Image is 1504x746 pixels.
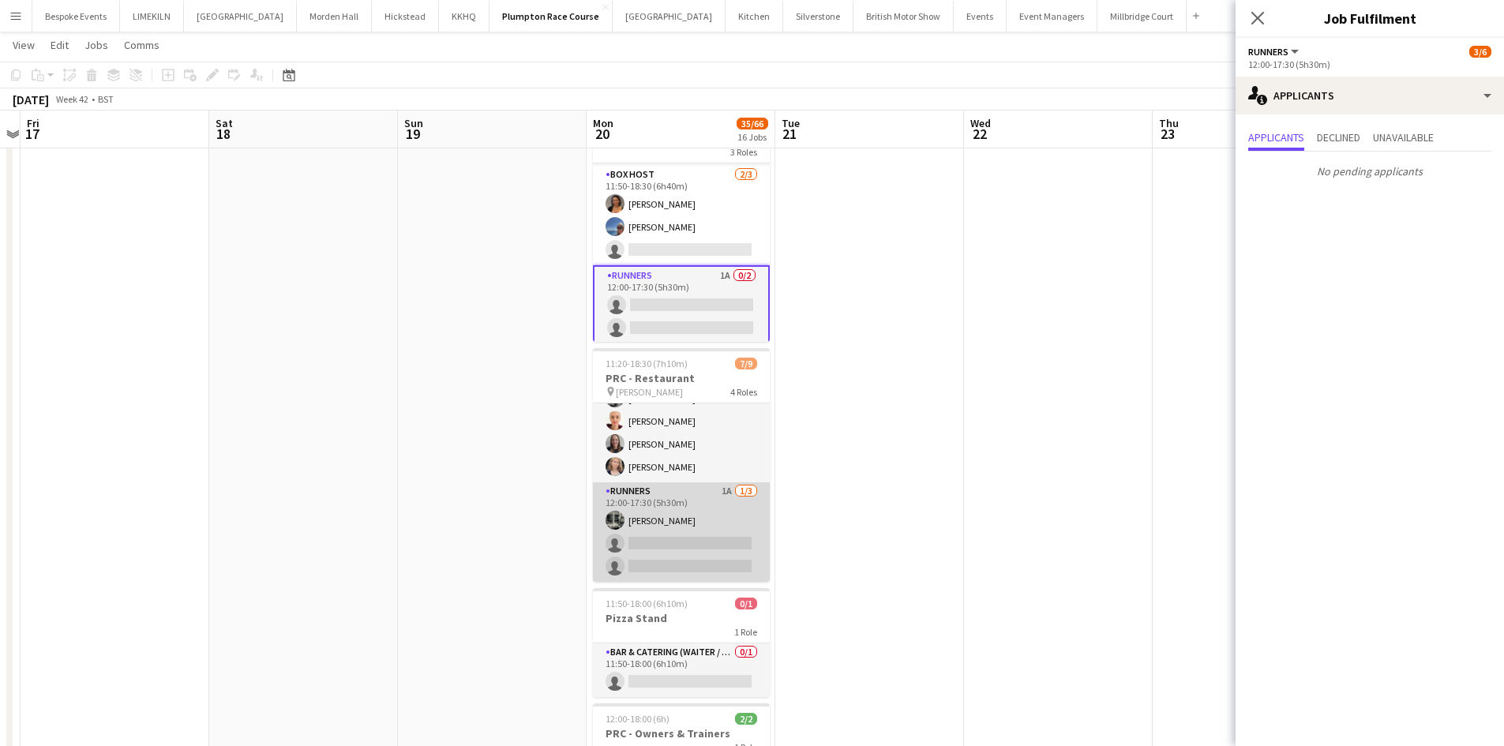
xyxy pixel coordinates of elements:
a: Jobs [78,35,114,55]
button: Runners [1248,46,1301,58]
span: 23 [1157,125,1179,143]
a: Comms [118,35,166,55]
button: Plumpton Race Course [489,1,613,32]
span: 11:20-18:30 (7h10m) [606,358,688,369]
span: Sun [404,116,423,130]
span: Tue [782,116,800,130]
a: View [6,35,41,55]
app-job-card: 11:50-18:00 (6h10m)0/1Pizza Stand1 RoleBar & Catering (Waiter / waitress)0/111:50-18:00 (6h10m) [593,588,770,697]
span: Comms [124,38,159,52]
span: 19 [402,125,423,143]
app-card-role: Floor Supervisor4/411:50-18:30 (6h40m)[PERSON_NAME][PERSON_NAME][PERSON_NAME][PERSON_NAME] [593,360,770,482]
app-card-role: Box Host2/311:50-18:30 (6h40m)[PERSON_NAME][PERSON_NAME] [593,166,770,265]
div: BST [98,93,114,105]
span: 3/6 [1469,46,1491,58]
div: Applicants [1236,77,1504,114]
div: [DATE] [13,92,49,107]
span: 12:00-18:00 (6h) [606,713,669,725]
span: 21 [779,125,800,143]
span: Applicants [1248,132,1304,143]
button: [GEOGRAPHIC_DATA] [613,1,726,32]
span: Jobs [84,38,108,52]
span: 0/1 [735,598,757,609]
a: Edit [44,35,75,55]
button: [GEOGRAPHIC_DATA] [184,1,297,32]
span: 35/66 [737,118,768,129]
span: 11:50-18:00 (6h10m) [606,598,688,609]
span: Wed [970,116,991,130]
h3: Pizza Stand [593,611,770,625]
h3: Job Fulfilment [1236,8,1504,28]
span: View [13,38,35,52]
div: 12:00-17:30 (5h30m) [1248,58,1491,70]
span: Mon [593,116,613,130]
button: Millbridge Court [1097,1,1187,32]
span: Unavailable [1373,132,1434,143]
h3: PRC - Restaurant [593,371,770,385]
app-card-role: Runners1A0/212:00-17:30 (5h30m) [593,265,770,345]
span: Sat [216,116,233,130]
span: 18 [213,125,233,143]
button: LIMEKILN [120,1,184,32]
span: 7/9 [735,358,757,369]
button: Morden Hall [297,1,372,32]
span: [PERSON_NAME] [616,386,683,398]
span: 4 Roles [730,386,757,398]
span: 22 [968,125,991,143]
app-card-role: Bar & Catering (Waiter / waitress)0/111:50-18:00 (6h10m) [593,643,770,697]
h3: PRC - Owners & Trainers [593,726,770,740]
button: Events [954,1,1007,32]
app-card-role: Runners1A1/312:00-17:30 (5h30m)[PERSON_NAME] [593,482,770,582]
p: No pending applicants [1236,158,1504,185]
span: 1 Role [734,626,757,638]
button: Event Managers [1007,1,1097,32]
span: 17 [24,125,39,143]
button: KKHQ [439,1,489,32]
app-job-card: 11:20-18:30 (7h10m)3/6PRC - Lewes Stand3 RolesBox Manager1/111:20-18:30 (7h10m)[PERSON_NAME]Box H... [593,108,770,342]
span: 3 Roles [730,146,757,158]
span: Week 42 [52,93,92,105]
button: Bespoke Events [32,1,120,32]
button: Silverstone [783,1,853,32]
app-job-card: 11:20-18:30 (7h10m)7/9PRC - Restaurant [PERSON_NAME]4 Roles CSI SO Agency 7Floor Supervisor4/411:... [593,348,770,582]
button: Kitchen [726,1,783,32]
button: British Motor Show [853,1,954,32]
span: Declined [1317,132,1360,143]
button: Hickstead [372,1,439,32]
span: 20 [591,125,613,143]
span: Fri [27,116,39,130]
div: 16 Jobs [737,131,767,143]
span: Thu [1159,116,1179,130]
span: Runners [1248,46,1288,58]
span: 2/2 [735,713,757,725]
span: Edit [51,38,69,52]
